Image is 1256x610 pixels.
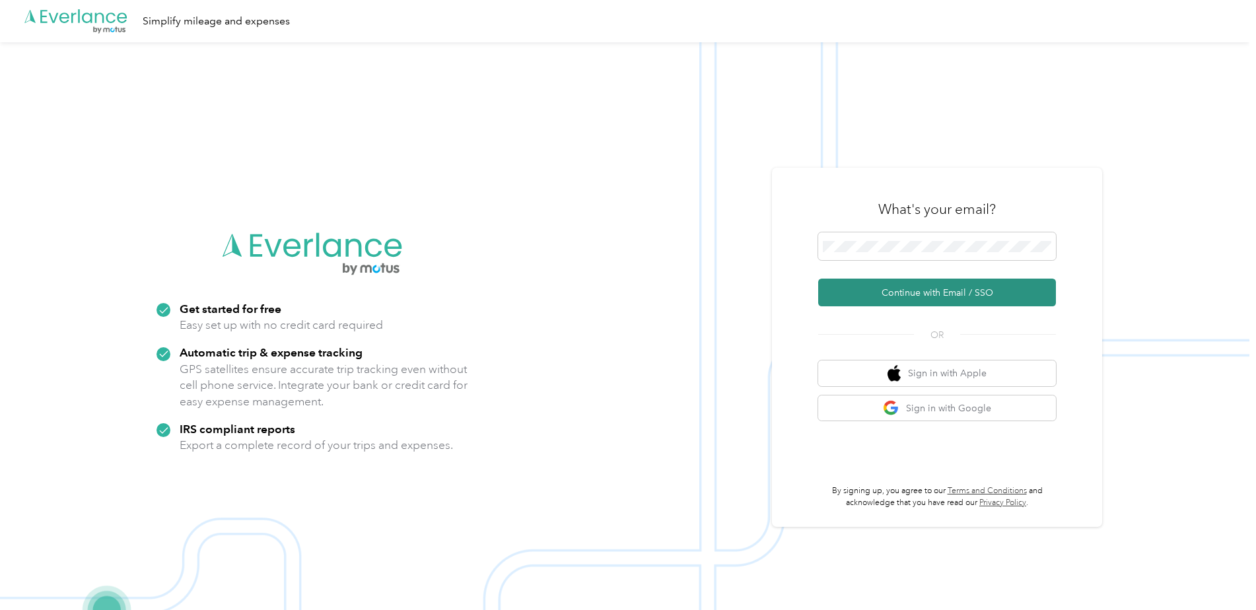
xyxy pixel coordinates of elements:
[818,485,1056,508] p: By signing up, you agree to our and acknowledge that you have read our .
[883,400,899,417] img: google logo
[818,395,1056,421] button: google logoSign in with Google
[180,302,281,316] strong: Get started for free
[180,437,453,454] p: Export a complete record of your trips and expenses.
[180,345,363,359] strong: Automatic trip & expense tracking
[180,361,468,410] p: GPS satellites ensure accurate trip tracking even without cell phone service. Integrate your bank...
[143,13,290,30] div: Simplify mileage and expenses
[818,360,1056,386] button: apple logoSign in with Apple
[948,486,1027,496] a: Terms and Conditions
[888,365,901,382] img: apple logo
[818,279,1056,306] button: Continue with Email / SSO
[180,422,295,436] strong: IRS compliant reports
[979,498,1026,508] a: Privacy Policy
[878,200,996,219] h3: What's your email?
[914,328,960,342] span: OR
[180,317,383,333] p: Easy set up with no credit card required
